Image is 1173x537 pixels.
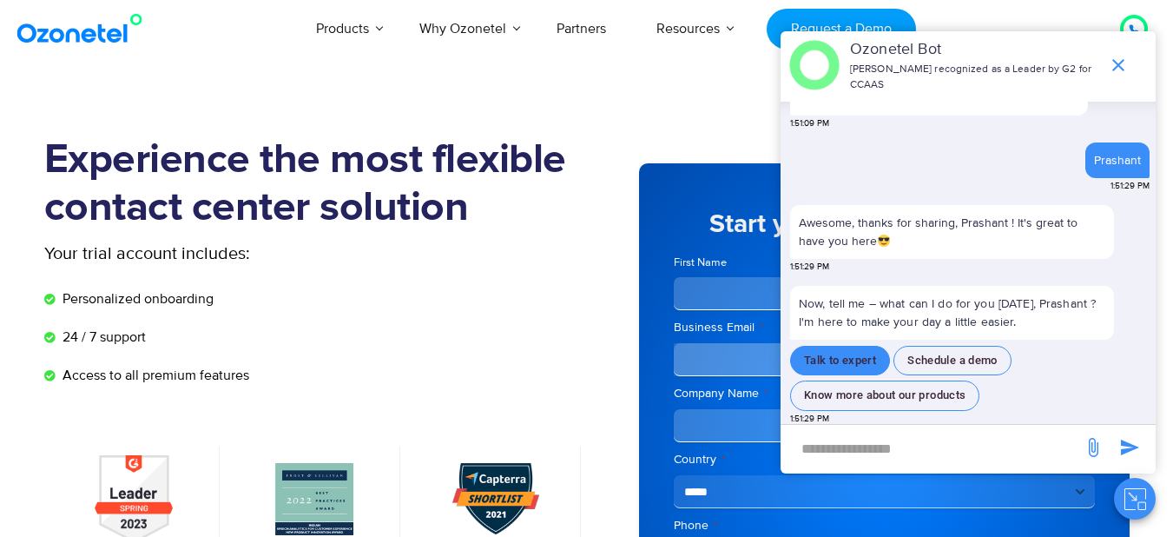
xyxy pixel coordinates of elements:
span: 1:51:29 PM [790,261,829,274]
h5: Start your 7 day free trial now [674,211,1095,237]
span: Access to all premium features [58,365,249,386]
label: Company Name [674,385,1095,402]
img: header [789,40,840,90]
span: 24 / 7 support [58,327,146,348]
img: 😎 [878,235,890,247]
span: 1:51:29 PM [1110,180,1150,193]
a: Request a Demo [767,9,915,50]
label: Country [674,451,1095,468]
label: First Name [674,255,880,271]
p: Now, tell me – what can I do for you [DATE], Prashant ? I'm here to make your day a little easier. [790,286,1114,340]
p: Ozonetel Bot [850,38,1099,62]
h1: Experience the most flexible contact center solution [44,136,587,232]
label: Business Email [674,319,1095,336]
span: send message [1076,430,1110,465]
span: Personalized onboarding [58,288,214,309]
button: Schedule a demo [893,346,1012,376]
p: Your trial account includes: [44,241,457,267]
div: new-msg-input [789,434,1074,465]
label: Phone [674,517,1095,534]
button: Know more about our products [790,381,979,411]
span: 1:51:29 PM [790,413,829,426]
span: 1:51:09 PM [790,117,829,130]
button: Talk to expert [790,346,890,376]
p: [PERSON_NAME] recognized as a Leader by G2 for CCAAS [850,62,1099,93]
span: send message [1112,430,1147,465]
span: end chat or minimize [1101,48,1136,83]
div: Prashant [1094,151,1141,169]
button: Close chat [1114,478,1156,520]
p: Awesome, thanks for sharing, Prashant ! It's great to have you here [799,214,1105,250]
